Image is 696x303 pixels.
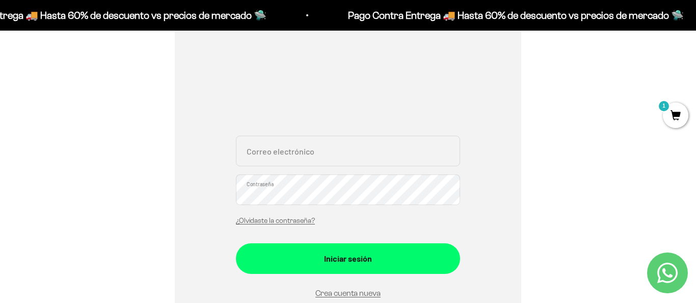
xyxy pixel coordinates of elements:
button: Iniciar sesión [236,243,460,274]
div: Iniciar sesión [256,252,440,265]
iframe: Social Login Buttons [236,63,460,123]
a: 1 [663,111,688,122]
a: Crea cuenta nueva [315,289,381,297]
mark: 1 [658,100,670,112]
p: Pago Contra Entrega 🚚 Hasta 60% de descuento vs precios de mercado 🛸 [296,7,631,23]
a: ¿Olvidaste la contraseña? [236,217,315,224]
